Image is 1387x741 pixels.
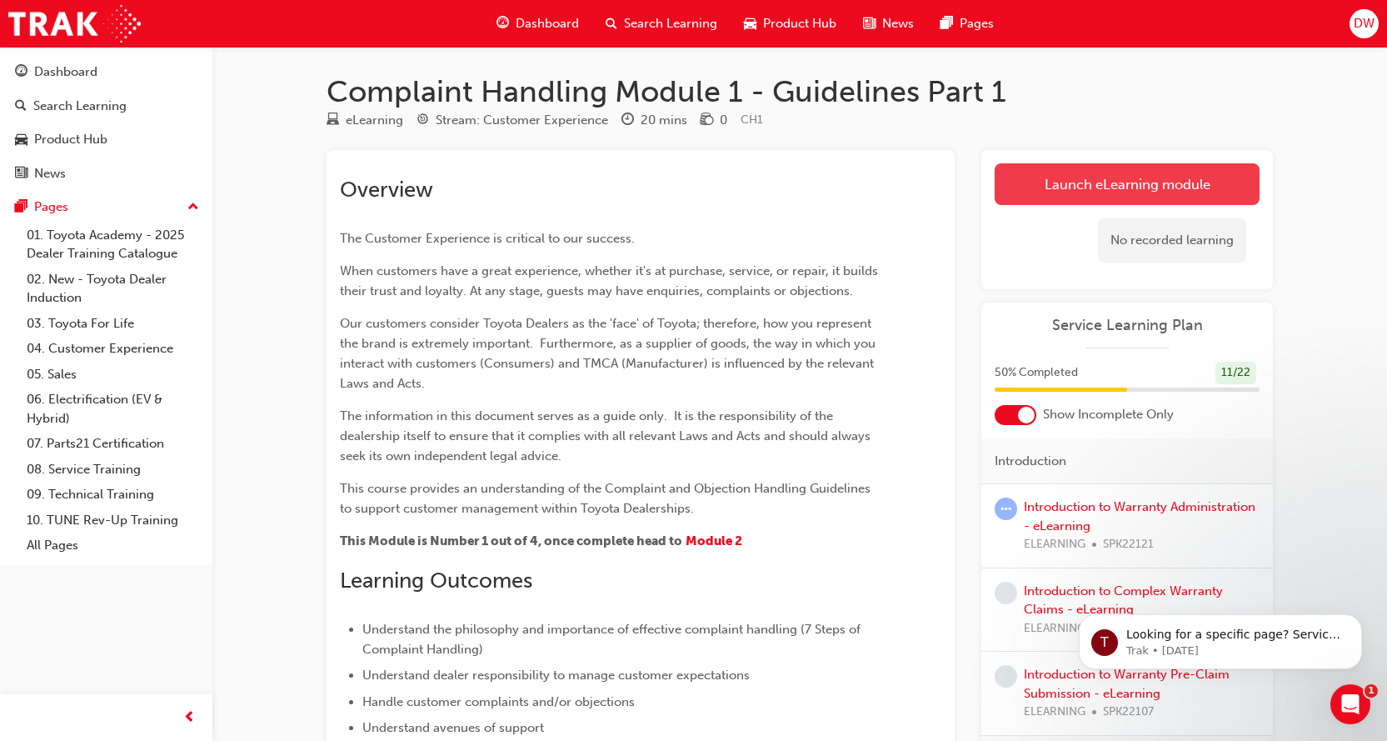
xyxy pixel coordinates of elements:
[15,65,27,80] span: guage-icon
[1365,684,1378,698] span: 1
[34,198,68,217] div: Pages
[1043,405,1174,424] span: Show Incomplete Only
[15,99,27,114] span: search-icon
[744,13,756,34] span: car-icon
[7,91,206,122] a: Search Learning
[20,311,206,337] a: 03. Toyota For Life
[7,53,206,192] button: DashboardSearch LearningProduct HubNews
[362,720,544,735] span: Understand avenues of support
[15,133,27,148] span: car-icon
[187,197,199,218] span: up-icon
[340,568,532,593] span: Learning Outcomes
[7,192,206,223] button: Pages
[686,533,742,548] a: Module 2
[1024,667,1230,701] a: Introduction to Warranty Pre-Claim Submission - eLearning
[882,14,914,33] span: News
[20,533,206,558] a: All Pages
[863,13,876,34] span: news-icon
[1350,9,1379,38] button: DW
[641,111,687,130] div: 20 mins
[33,97,127,116] div: Search Learning
[183,708,196,728] span: prev-icon
[1103,703,1154,722] span: SPK22107
[720,111,727,130] div: 0
[340,316,879,391] span: Our customers consider Toyota Dealers as the 'face' of Toyota; therefore, how you represent the b...
[327,113,339,128] span: learningResourceType_ELEARNING-icon
[20,362,206,388] a: 05. Sales
[20,457,206,483] a: 08. Service Training
[34,130,107,149] div: Product Hub
[340,481,874,516] span: This course provides an understanding of the Complaint and Objection Handling Guidelines to suppo...
[20,223,206,267] a: 01. Toyota Academy - 2025 Dealer Training Catalogue
[496,13,509,34] span: guage-icon
[995,363,1078,383] span: 50 % Completed
[1330,684,1370,724] iframe: Intercom live chat
[701,113,713,128] span: money-icon
[731,7,850,41] a: car-iconProduct Hub
[741,113,763,127] span: Learning resource code
[20,431,206,457] a: 07. Parts21 Certification
[1024,619,1085,638] span: ELEARNING
[1024,583,1223,618] a: Introduction to Complex Warranty Claims - eLearning
[995,665,1017,688] span: learningRecordVerb_NONE-icon
[1024,703,1085,722] span: ELEARNING
[362,622,864,657] span: Understand the philosophy and importance of effective complaint handling (7 Steps of Complaint Ha...
[995,316,1260,335] a: Service Learning Plan
[483,7,592,41] a: guage-iconDashboard
[436,111,608,130] div: Stream: Customer Experience
[1024,535,1085,554] span: ELEARNING
[1215,362,1256,384] div: 11 / 22
[701,110,727,131] div: Price
[15,200,27,215] span: pages-icon
[417,110,608,131] div: Stream
[15,167,27,182] span: news-icon
[20,482,206,508] a: 09. Technical Training
[7,158,206,189] a: News
[960,14,994,33] span: Pages
[624,14,717,33] span: Search Learning
[995,452,1066,471] span: Introduction
[327,110,403,131] div: Type
[8,5,141,43] img: Trak
[592,7,731,41] a: search-iconSearch Learning
[621,110,687,131] div: Duration
[1354,14,1375,33] span: DW
[1103,535,1154,554] span: SPK22121
[362,694,635,709] span: Handle customer complaints and/or objections
[850,7,927,41] a: news-iconNews
[20,336,206,362] a: 04. Customer Experience
[7,124,206,155] a: Product Hub
[621,113,634,128] span: clock-icon
[995,498,1017,520] span: learningRecordVerb_ATTEMPT-icon
[20,508,206,533] a: 10. TUNE Rev-Up Training
[1024,499,1255,533] a: Introduction to Warranty Administration - eLearning
[995,163,1260,205] a: Launch eLearning module
[7,57,206,88] a: Dashboard
[340,533,682,548] span: This Module is Number 1 out of 4, once complete head to
[1054,579,1387,696] iframe: Intercom notifications message
[34,63,97,82] div: Dashboard
[362,668,750,683] span: Understand dealer responsibility to manage customer expectations
[340,177,433,203] span: Overview
[327,73,1273,110] h1: Complaint Handling Module 1 - Guidelines Part 1
[20,387,206,431] a: 06. Electrification (EV & Hybrid)
[516,14,579,33] span: Dashboard
[340,263,881,298] span: When customers have a great experience, whether it's at purchase, service, or repair, it builds t...
[940,13,953,34] span: pages-icon
[1098,218,1246,263] div: No recorded learning
[927,7,1007,41] a: pages-iconPages
[995,582,1017,604] span: learningRecordVerb_NONE-icon
[346,111,403,130] div: eLearning
[20,267,206,311] a: 02. New - Toyota Dealer Induction
[606,13,617,34] span: search-icon
[763,14,836,33] span: Product Hub
[417,113,429,128] span: target-icon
